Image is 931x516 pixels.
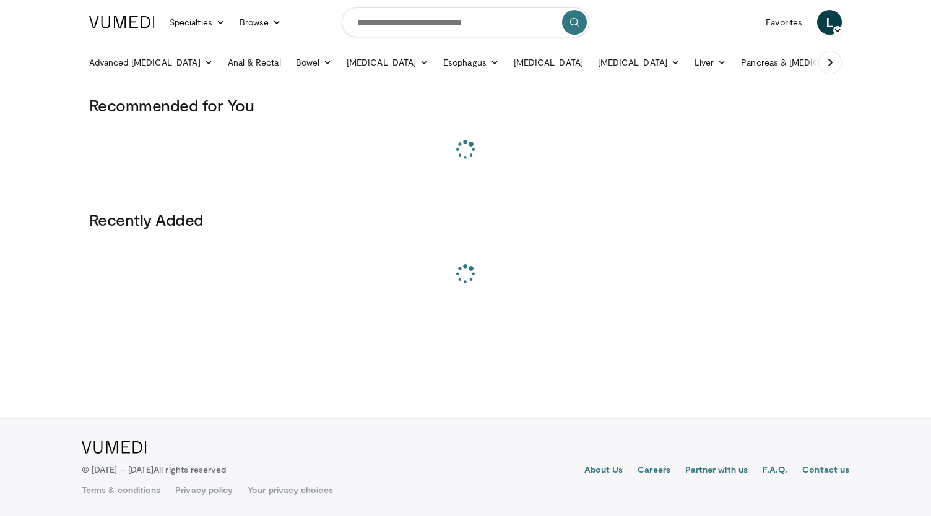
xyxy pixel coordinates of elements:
a: [MEDICAL_DATA] [339,50,436,75]
a: Advanced [MEDICAL_DATA] [82,50,220,75]
h3: Recommended for You [89,95,842,115]
a: Terms & conditions [82,484,160,496]
span: All rights reserved [154,464,226,475]
a: Liver [687,50,734,75]
a: Pancreas & [MEDICAL_DATA] [734,50,878,75]
a: Partner with us [685,463,748,478]
a: Favorites [758,10,810,35]
a: Contact us [802,463,849,478]
p: © [DATE] – [DATE] [82,463,227,476]
h3: Recently Added [89,210,842,230]
a: Browse [232,10,289,35]
a: Careers [638,463,670,478]
img: VuMedi Logo [89,16,155,28]
a: F.A.Q. [763,463,787,478]
a: Bowel [288,50,339,75]
img: VuMedi Logo [82,441,147,454]
a: Privacy policy [175,484,233,496]
a: Your privacy choices [248,484,332,496]
a: Specialties [162,10,232,35]
a: [MEDICAL_DATA] [591,50,687,75]
a: [MEDICAL_DATA] [506,50,591,75]
a: Anal & Rectal [220,50,288,75]
a: About Us [584,463,623,478]
a: L [817,10,842,35]
a: Esophagus [436,50,506,75]
input: Search topics, interventions [342,7,589,37]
